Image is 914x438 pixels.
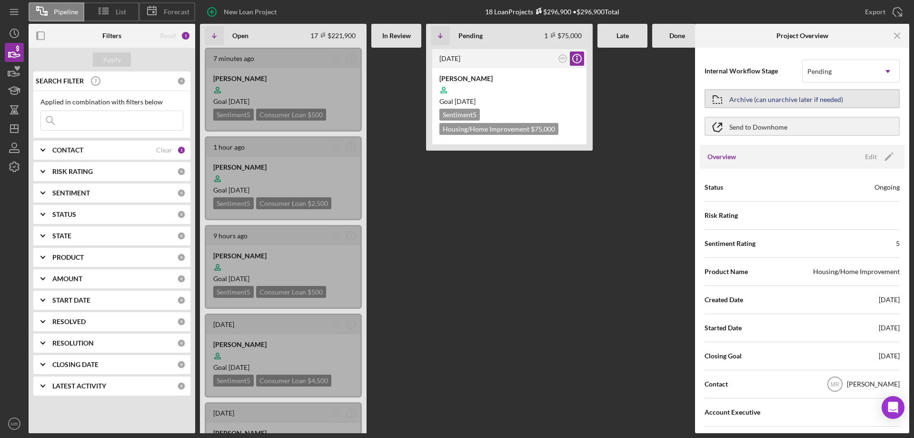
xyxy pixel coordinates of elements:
text: MR [334,411,339,415]
div: [DATE] [879,295,900,305]
div: [PERSON_NAME] [847,379,900,389]
div: 17 $221,900 [310,31,356,40]
button: New Loan Project [200,2,286,21]
b: Pending [458,32,483,40]
text: MR [334,234,339,237]
h3: Overview [707,152,736,162]
div: 1 $75,000 [544,31,582,40]
span: $75,000 [531,125,555,133]
button: MR [330,52,343,65]
b: Open [232,32,248,40]
span: List [116,8,126,16]
div: 5 [896,239,900,248]
div: New Loan Project [224,2,277,21]
span: Account Executive [705,407,760,417]
b: STATUS [52,211,76,218]
div: 0 [177,275,186,283]
b: Project Overview [776,32,828,40]
div: $296,900 [533,8,571,16]
span: Closing Goal [705,351,742,361]
div: 0 [177,210,186,219]
b: SENTIMENT [52,189,90,197]
text: MR [11,421,18,427]
div: 0 [177,339,186,347]
span: Product Name [705,267,748,276]
span: Internal Workflow Stage [705,66,802,76]
b: RESOLVED [52,318,86,326]
div: Archive (can unarchive later if needed) [729,90,843,107]
span: Pipeline [54,8,78,16]
b: Done [669,32,685,40]
div: 18 Loan Projects • $296,900 Total [485,8,619,16]
a: [DATE]MR[PERSON_NAME]Goal [DATE]Sentiment5Housing/Home Improvement $75,000 [431,48,588,146]
div: Pending [807,68,832,75]
div: 0 [177,189,186,197]
div: Apply [103,52,121,67]
div: Sentiment 5 [439,109,480,121]
b: RISK RATING [52,168,93,175]
b: START DATE [52,296,90,304]
div: 1 [181,31,190,41]
text: MR [560,57,565,60]
div: 0 [177,317,186,326]
b: STATE [52,232,71,240]
div: 0 [177,167,186,176]
button: MR [330,141,343,154]
button: MR [330,318,343,331]
button: Edit [859,150,897,164]
button: Archive (can unarchive later if needed) [705,89,900,108]
time: 05/31/2025 [455,97,476,105]
div: 0 [177,360,186,369]
div: [DATE] [879,351,900,361]
button: MR [556,52,569,65]
a: 9 hours agoMR[PERSON_NAME]Goal [DATE]Sentiment5Consumer Loan $500 [205,225,362,309]
div: 0 [177,296,186,305]
div: Send to Downhome [729,118,787,135]
span: Started Date [705,323,742,333]
span: Forecast [164,8,189,16]
div: Reset [160,32,176,40]
span: Sentiment Rating [705,239,755,248]
div: Open Intercom Messenger [882,396,904,419]
span: Risk Rating [705,211,738,220]
span: Goal [439,97,476,105]
div: [DATE] [879,323,900,333]
div: Clear [156,146,172,154]
text: MR [334,57,339,60]
div: 0 [177,382,186,390]
div: Housing/Home Improvement [813,267,900,276]
button: MR [5,414,24,433]
div: Applied in combination with filters below [40,98,183,106]
button: MR [330,407,343,420]
div: [PERSON_NAME] [439,74,579,83]
div: Housing/Home Improvement [439,123,558,135]
span: Contact [705,379,728,389]
a: 7 minutes agoMR[PERSON_NAME]Goal [DATE]Sentiment5Consumer Loan $500 [205,48,362,132]
div: 0 [177,77,186,85]
time: 2025-06-03 15:22 [439,54,460,62]
span: Status [705,183,723,192]
text: MR [831,381,840,388]
div: 0 [177,232,186,240]
a: 1 hour agoMR[PERSON_NAME]Goal [DATE]Sentiment5Consumer Loan $2,500 [205,136,362,220]
div: Edit [865,150,877,164]
button: MR [330,230,343,243]
span: Created Date [705,295,743,305]
b: PRODUCT [52,254,84,261]
b: Late [616,32,629,40]
b: CLOSING DATE [52,361,99,368]
button: Apply [93,52,131,67]
div: 0 [177,253,186,262]
b: CONTACT [52,146,83,154]
b: AMOUNT [52,275,82,283]
b: Filters [102,32,121,40]
button: Export [855,2,909,21]
button: Send to Downhome [705,117,900,136]
b: In Review [382,32,411,40]
b: RESOLUTION [52,339,94,347]
a: [DATE]MR[PERSON_NAME]Goal [DATE]Sentiment5Consumer Loan $4,500 [205,314,362,397]
div: Export [865,2,885,21]
div: 1 [177,146,186,154]
b: SEARCH FILTER [36,77,84,85]
text: MR [334,323,339,326]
